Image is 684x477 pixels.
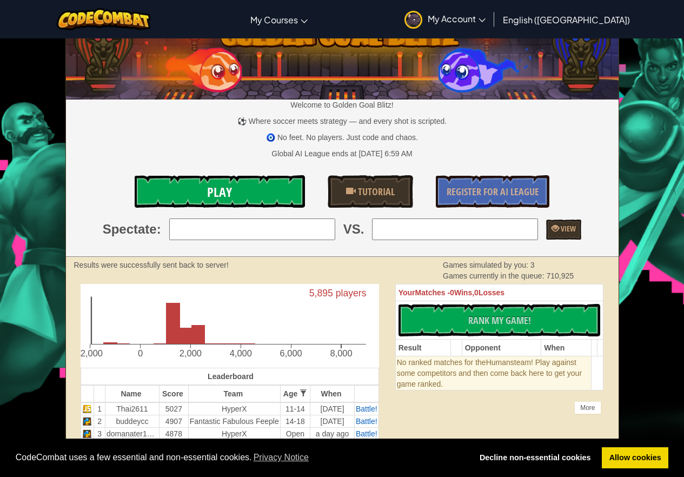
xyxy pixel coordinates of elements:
[159,402,188,415] td: 5027
[395,340,450,356] th: Result
[399,304,601,336] button: Rank My Game!
[399,288,415,297] span: Your
[188,402,280,415] td: HyperX
[252,449,311,466] a: learn more about cookies
[436,175,549,208] a: Register for AI League
[208,372,254,381] span: Leaderboard
[356,405,377,413] a: Battle!
[447,185,539,198] span: Register for AI League
[280,385,310,402] th: Age
[356,185,395,198] span: Tutorial
[66,3,619,100] img: Golden Goal
[105,402,159,415] td: Thai2611
[157,220,161,239] span: :
[66,132,619,143] p: 🧿 No feet. No players. Just code and chaos.
[559,223,576,234] span: View
[66,100,619,110] p: Welcome to Golden Goal Blitz!
[395,284,603,301] th: 0 0
[503,14,630,25] span: English ([GEOGRAPHIC_DATA])
[343,220,364,239] span: VS.
[328,175,413,208] a: Tutorial
[280,415,310,428] td: 14-18
[310,428,355,440] td: a day ago
[280,402,310,415] td: 11-14
[497,5,635,34] a: English ([GEOGRAPHIC_DATA])
[415,288,450,297] span: Matches -
[137,348,142,358] text: 0
[330,348,352,358] text: 8,000
[271,148,412,159] div: Global AI League ends at [DATE] 6:59 AM
[428,13,486,24] span: My Account
[443,271,546,280] span: Games currently in the queue:
[77,348,103,358] text: -2,000
[188,385,280,402] th: Team
[479,288,504,297] span: Losses
[280,348,302,358] text: 6,000
[468,314,531,327] span: Rank My Game!
[103,220,157,239] span: Spectate
[397,358,486,367] span: No ranked matches for the
[309,288,366,299] text: 5,895 players
[16,449,464,466] span: CodeCombat uses a few essential and non-essential cookies.
[443,261,530,269] span: Games simulated by you:
[356,417,377,426] a: Battle!
[472,447,598,469] a: deny cookies
[245,5,313,34] a: My Courses
[310,402,355,415] td: [DATE]
[57,8,151,30] img: CodeCombat logo
[179,348,201,358] text: 2,000
[310,415,355,428] td: [DATE]
[395,356,592,390] td: Humans
[105,385,159,402] th: Name
[66,116,619,127] p: ⚽ Where soccer meets strategy — and every shot is scripted.
[159,428,188,440] td: 4878
[229,348,251,358] text: 4,000
[397,358,582,388] span: team! Play against some competitors and then come back here to get your game ranked.
[530,261,535,269] span: 3
[207,183,232,201] span: Play
[280,428,310,440] td: Open
[94,428,105,440] td: 3
[188,428,280,440] td: HyperX
[602,447,668,469] a: allow cookies
[159,415,188,428] td: 4907
[546,271,574,280] span: 710,925
[94,402,105,415] td: 1
[188,415,280,428] td: Fantastic Fabulous Feeple
[462,340,541,356] th: Opponent
[105,415,159,428] td: buddeycc
[541,340,592,356] th: When
[94,415,105,428] td: 2
[399,2,491,36] a: My Account
[574,401,601,414] div: More
[105,428,159,440] td: domanater1236
[250,14,298,25] span: My Courses
[454,288,474,297] span: Wins,
[356,429,377,438] a: Battle!
[404,11,422,29] img: avatar
[74,261,229,269] strong: Results were successfully sent back to server!
[159,385,188,402] th: Score
[310,385,355,402] th: When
